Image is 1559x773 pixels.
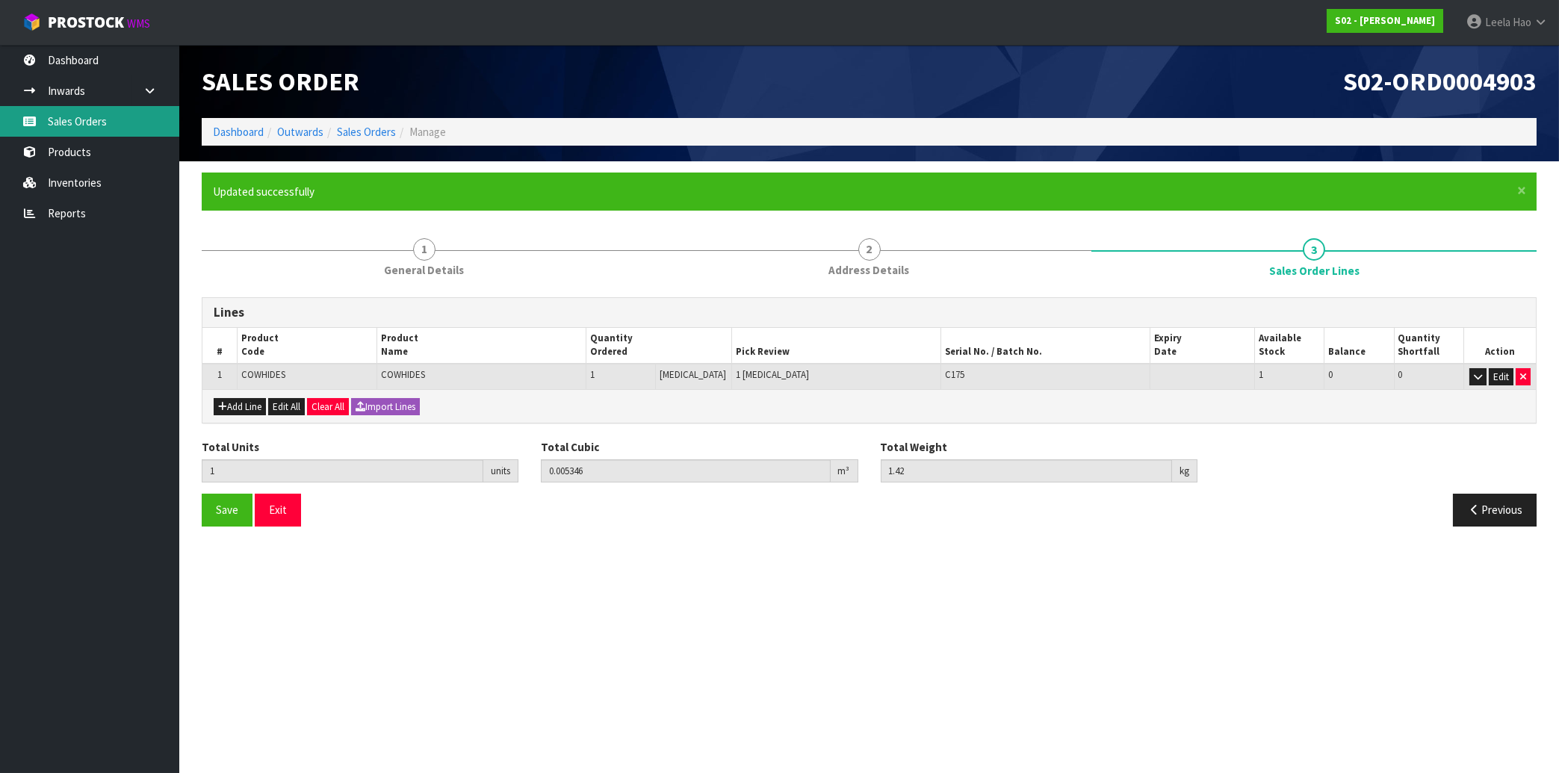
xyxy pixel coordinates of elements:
[217,368,222,381] span: 1
[214,398,266,416] button: Add Line
[1150,328,1254,364] th: Expiry Date
[413,238,436,261] span: 1
[216,503,238,517] span: Save
[202,65,359,97] span: Sales Order
[941,328,1150,364] th: Serial No. / Batch No.
[277,125,323,139] a: Outwards
[202,286,1537,538] span: Sales Order Lines
[202,439,259,455] label: Total Units
[255,494,301,526] button: Exit
[384,262,464,278] span: General Details
[831,459,858,483] div: m³
[1324,328,1394,364] th: Balance
[586,328,731,364] th: Quantity Ordered
[337,125,396,139] a: Sales Orders
[307,398,349,416] button: Clear All
[732,328,941,364] th: Pick Review
[1303,238,1325,261] span: 3
[1343,65,1537,97] span: S02-ORD0004903
[541,439,599,455] label: Total Cubic
[1269,263,1360,279] span: Sales Order Lines
[1398,368,1403,381] span: 0
[1328,368,1333,381] span: 0
[127,16,150,31] small: WMS
[590,368,595,381] span: 1
[660,368,726,381] span: [MEDICAL_DATA]
[736,368,809,381] span: 1 [MEDICAL_DATA]
[213,184,314,199] span: Updated successfully
[351,398,420,416] button: Import Lines
[1259,368,1263,381] span: 1
[409,125,446,139] span: Manage
[1335,14,1435,27] strong: S02 - [PERSON_NAME]
[1513,15,1531,29] span: Hao
[268,398,305,416] button: Edit All
[214,305,1525,320] h3: Lines
[376,328,586,364] th: Product Name
[202,459,483,482] input: Total Units
[22,13,41,31] img: cube-alt.png
[238,328,377,364] th: Product Code
[48,13,124,32] span: ProStock
[541,459,830,482] input: Total Cubic
[381,368,425,381] span: COWHIDES
[945,368,964,381] span: C175
[202,328,238,364] th: #
[1453,494,1537,526] button: Previous
[1489,368,1513,386] button: Edit
[1254,328,1324,364] th: Available Stock
[213,125,264,139] a: Dashboard
[241,368,285,381] span: COWHIDES
[1463,328,1536,364] th: Action
[1394,328,1463,364] th: Quantity Shortfall
[1485,15,1510,29] span: Leela
[881,439,948,455] label: Total Weight
[202,494,252,526] button: Save
[1172,459,1197,483] div: kg
[1517,180,1526,201] span: ×
[858,238,881,261] span: 2
[483,459,518,483] div: units
[829,262,910,278] span: Address Details
[881,459,1172,482] input: Total Weight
